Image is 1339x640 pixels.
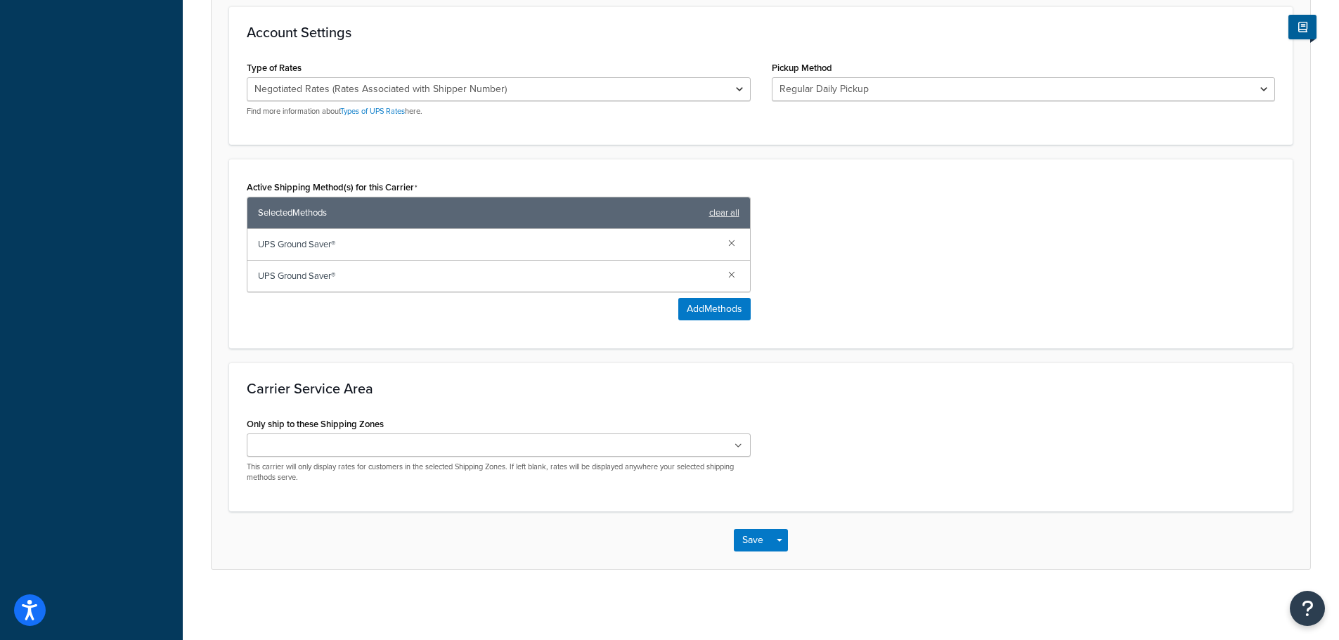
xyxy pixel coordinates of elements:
button: Open Resource Center [1290,591,1325,626]
button: Show Help Docs [1288,15,1317,39]
a: Types of UPS Rates [340,105,405,117]
h3: Account Settings [247,25,1275,40]
button: AddMethods [678,298,751,320]
label: Active Shipping Method(s) for this Carrier [247,182,418,193]
span: Selected Methods [258,203,702,223]
p: Find more information about here. [247,106,751,117]
span: UPS Ground Saver® [258,266,717,286]
a: clear all [709,203,739,223]
label: Pickup Method [772,63,832,73]
label: Type of Rates [247,63,302,73]
button: Save [734,529,772,551]
h3: Carrier Service Area [247,381,1275,396]
span: UPS Ground Saver® [258,235,717,254]
label: Only ship to these Shipping Zones [247,419,384,429]
p: This carrier will only display rates for customers in the selected Shipping Zones. If left blank,... [247,462,751,483]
